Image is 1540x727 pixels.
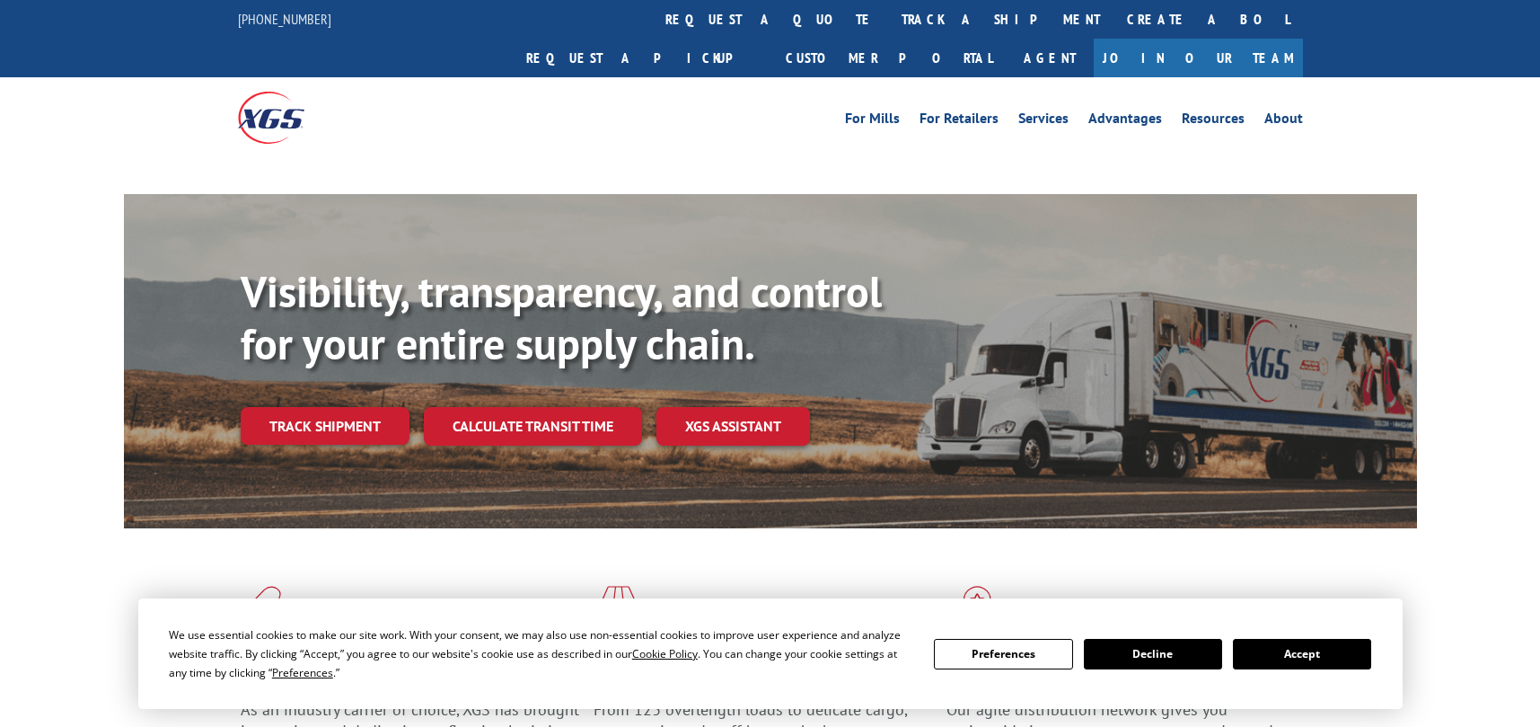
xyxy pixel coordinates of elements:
[238,10,331,28] a: [PHONE_NUMBER]
[934,639,1072,669] button: Preferences
[845,111,900,131] a: For Mills
[272,665,333,680] span: Preferences
[656,407,810,446] a: XGS ASSISTANT
[241,263,882,371] b: Visibility, transparency, and control for your entire supply chain.
[772,39,1006,77] a: Customer Portal
[946,586,1008,633] img: xgs-icon-flagship-distribution-model-red
[424,407,642,446] a: Calculate transit time
[920,111,999,131] a: For Retailers
[1182,111,1245,131] a: Resources
[1084,639,1222,669] button: Decline
[1088,111,1162,131] a: Advantages
[1233,639,1371,669] button: Accept
[513,39,772,77] a: Request a pickup
[169,625,912,682] div: We use essential cookies to make our site work. With your consent, we may also use non-essential ...
[1018,111,1069,131] a: Services
[1094,39,1303,77] a: Join Our Team
[1264,111,1303,131] a: About
[1006,39,1094,77] a: Agent
[138,598,1403,709] div: Cookie Consent Prompt
[241,407,409,445] a: Track shipment
[632,646,698,661] span: Cookie Policy
[241,586,296,633] img: xgs-icon-total-supply-chain-intelligence-red
[594,586,636,633] img: xgs-icon-focused-on-flooring-red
